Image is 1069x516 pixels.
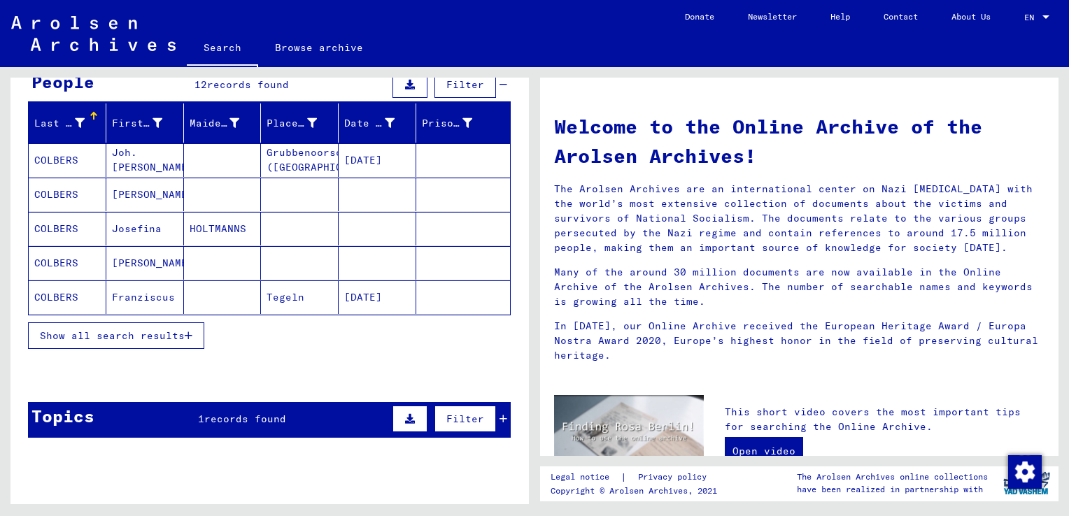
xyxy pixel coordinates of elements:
[34,112,106,134] div: Last Name
[797,471,988,483] p: The Arolsen Archives online collections
[261,280,339,314] mat-cell: Tegeln
[725,405,1045,434] p: This short video covers the most important tips for searching the Online Archive.
[184,212,262,245] mat-cell: HOLTMANNS
[29,178,106,211] mat-cell: COLBERS
[1008,455,1042,489] img: Change consent
[198,413,204,425] span: 1
[106,103,184,143] mat-header-cell: First Name
[29,280,106,314] mat-cell: COLBERS
[554,182,1045,255] p: The Arolsen Archives are an international center on Nazi [MEDICAL_DATA] with the world’s most ext...
[434,71,496,98] button: Filter
[258,31,380,64] a: Browse archive
[106,143,184,177] mat-cell: Joh. [PERSON_NAME]
[434,406,496,432] button: Filter
[29,246,106,280] mat-cell: COLBERS
[554,265,1045,309] p: Many of the around 30 million documents are now available in the Online Archive of the Arolsen Ar...
[112,112,183,134] div: First Name
[106,246,184,280] mat-cell: [PERSON_NAME]
[422,116,472,131] div: Prisoner #
[184,103,262,143] mat-header-cell: Maiden Name
[261,143,339,177] mat-cell: Grubbenoorsch ([GEOGRAPHIC_DATA])
[190,116,240,131] div: Maiden Name
[267,116,317,131] div: Place of Birth
[112,116,162,131] div: First Name
[554,319,1045,363] p: In [DATE], our Online Archive received the European Heritage Award / Europa Nostra Award 2020, Eu...
[28,322,204,349] button: Show all search results
[267,112,338,134] div: Place of Birth
[422,112,493,134] div: Prisoner #
[29,212,106,245] mat-cell: COLBERS
[446,78,484,91] span: Filter
[1024,13,1040,22] span: EN
[204,413,286,425] span: records found
[106,212,184,245] mat-cell: Josefina
[339,103,416,143] mat-header-cell: Date of Birth
[106,178,184,211] mat-cell: [PERSON_NAME]
[797,483,988,496] p: have been realized in partnership with
[554,395,704,476] img: video.jpg
[29,143,106,177] mat-cell: COLBERS
[34,116,85,131] div: Last Name
[31,403,94,429] div: Topics
[446,413,484,425] span: Filter
[344,116,395,131] div: Date of Birth
[11,16,176,51] img: Arolsen_neg.svg
[551,470,723,485] div: |
[194,78,207,91] span: 12
[106,280,184,314] mat-cell: Franziscus
[551,470,621,485] a: Legal notice
[416,103,510,143] mat-header-cell: Prisoner #
[554,112,1045,171] h1: Welcome to the Online Archive of the Arolsen Archives!
[29,103,106,143] mat-header-cell: Last Name
[207,78,289,91] span: records found
[551,485,723,497] p: Copyright © Arolsen Archives, 2021
[344,112,416,134] div: Date of Birth
[725,437,803,465] a: Open video
[190,112,261,134] div: Maiden Name
[339,280,416,314] mat-cell: [DATE]
[40,329,185,342] span: Show all search results
[31,69,94,94] div: People
[187,31,258,67] a: Search
[1000,466,1053,501] img: yv_logo.png
[1007,454,1041,488] div: Change consent
[261,103,339,143] mat-header-cell: Place of Birth
[627,470,723,485] a: Privacy policy
[339,143,416,177] mat-cell: [DATE]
